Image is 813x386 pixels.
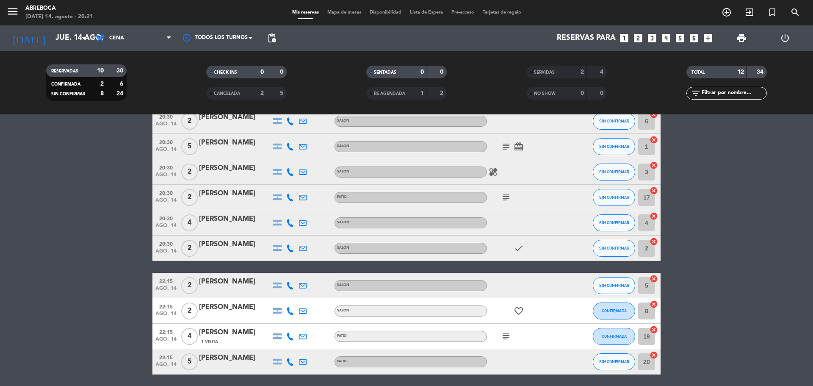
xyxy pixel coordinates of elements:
span: 20:30 [155,162,177,172]
span: Tarjetas de regalo [478,10,525,15]
i: power_settings_new [780,33,790,43]
button: SIN CONFIRMAR [593,277,635,294]
i: arrow_drop_down [79,33,89,43]
i: cancel [650,161,658,169]
span: pending_actions [267,33,277,43]
strong: 0 [600,90,605,96]
div: LOG OUT [763,25,807,51]
span: SIN CONFIRMAR [51,92,85,96]
i: card_giftcard [514,142,524,152]
span: 2 [181,277,198,294]
button: SIN CONFIRMAR [593,240,635,257]
span: SERVIDAS [534,70,555,75]
span: Mapa de mesas [323,10,365,15]
i: subject [501,142,511,152]
strong: 1 [420,90,424,96]
span: SIN CONFIRMAR [599,246,629,250]
strong: 2 [581,69,584,75]
span: SALON [337,119,349,122]
span: ago. 14 [155,172,177,182]
span: 20:30 [155,111,177,121]
span: SIN CONFIRMAR [599,144,629,149]
span: ago. 14 [155,223,177,233]
i: favorite_border [514,306,524,316]
div: [PERSON_NAME] [199,302,271,313]
span: 22:15 [155,352,177,362]
strong: 30 [116,68,125,74]
i: add_circle_outline [722,7,732,17]
strong: 10 [97,68,104,74]
i: filter_list [691,88,701,98]
span: Lista de Espera [406,10,447,15]
button: CONFIRMADA [593,303,635,319]
span: 5 [181,353,198,370]
span: CONFIRMADA [602,308,627,313]
i: cancel [650,212,658,220]
span: ago. 14 [155,147,177,156]
span: 4 [181,214,198,231]
i: cancel [650,110,658,119]
div: [DATE] 14. agosto - 20:21 [25,13,93,21]
button: SIN CONFIRMAR [593,113,635,130]
span: NO SHOW [534,92,556,96]
span: ago. 14 [155,362,177,372]
i: looks_one [619,33,630,44]
span: 22:15 [155,327,177,336]
span: RESERVADAS [51,69,78,73]
span: 20:30 [155,239,177,248]
span: SALON [337,309,349,312]
i: search [790,7,800,17]
span: 2 [181,164,198,181]
i: looks_3 [647,33,658,44]
strong: 0 [581,90,584,96]
div: [PERSON_NAME] [199,137,271,148]
i: menu [6,5,19,18]
span: ago. 14 [155,121,177,131]
i: [DATE] [6,29,51,47]
strong: 0 [440,69,445,75]
button: SIN CONFIRMAR [593,353,635,370]
div: [PERSON_NAME] [199,239,271,250]
span: SENTADAS [374,70,396,75]
div: [PERSON_NAME] [199,163,271,174]
i: cancel [650,325,658,334]
span: 22:15 [155,276,177,286]
span: SALON [337,283,349,287]
button: SIN CONFIRMAR [593,164,635,181]
span: Mis reservas [288,10,323,15]
span: Reserva especial [761,5,784,19]
span: SALON [337,170,349,173]
i: cancel [650,186,658,195]
span: SALON [337,246,349,250]
i: cancel [650,300,658,308]
span: Cena [109,35,124,41]
span: SALON [337,144,349,148]
span: 2 [181,303,198,319]
strong: 24 [116,91,125,97]
i: cancel [650,351,658,359]
div: [PERSON_NAME] [199,327,271,338]
span: CHECK INS [214,70,237,75]
i: looks_two [633,33,644,44]
i: looks_6 [689,33,700,44]
i: turned_in_not [767,7,777,17]
strong: 0 [420,69,424,75]
div: ABREBOCA [25,4,93,13]
button: menu [6,5,19,21]
span: RESERVAR MESA [715,5,738,19]
span: 20:30 [155,213,177,223]
div: [PERSON_NAME] [199,353,271,364]
strong: 4 [600,69,605,75]
span: SIN CONFIRMAR [599,119,629,123]
span: Disponibilidad [365,10,406,15]
span: 4 [181,328,198,345]
i: cancel [650,136,658,144]
span: SIN CONFIRMAR [599,359,629,364]
strong: 2 [440,90,445,96]
strong: 8 [100,91,104,97]
span: 2 [181,189,198,206]
i: subject [501,331,511,342]
div: [PERSON_NAME] [199,214,271,225]
button: CONFIRMADA [593,328,635,345]
span: Reservas para [557,34,616,42]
